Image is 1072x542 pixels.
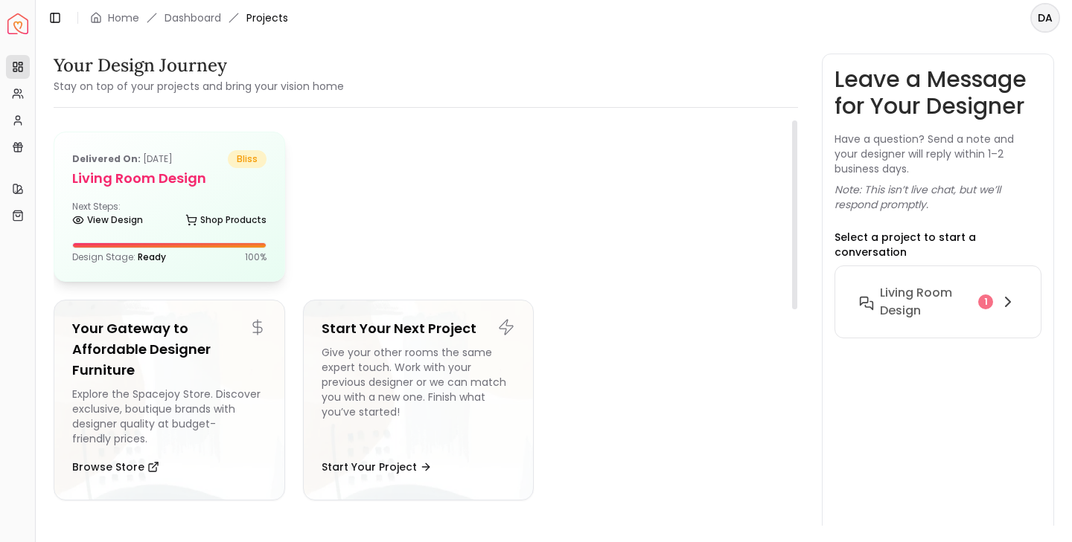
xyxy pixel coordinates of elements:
b: Delivered on: [72,152,141,165]
h5: Living Room design [72,168,267,189]
p: 100 % [245,251,267,263]
div: Explore the Spacejoy Store. Discover exclusive, boutique brands with designer quality at budget-f... [72,387,267,446]
p: [DATE] [72,150,173,168]
div: Next Steps: [72,201,267,230]
h5: Your Gateway to Affordable Designer Furniture [72,318,267,381]
a: Start Your Next ProjectGive your other rooms the same expert touch. Work with your previous desig... [303,300,535,500]
div: 1 [978,294,993,309]
span: DA [1032,4,1059,31]
span: Ready [138,251,166,263]
p: Note: This isn’t live chat, but we’ll respond promptly. [835,182,1041,212]
a: Shop Products [185,210,267,230]
small: Stay on top of your projects and bring your vision home [54,79,344,94]
p: Design Stage: [72,251,166,263]
nav: breadcrumb [90,10,288,25]
span: bliss [228,150,267,168]
button: Browse Store [72,452,159,482]
span: Projects [246,10,288,25]
h3: Your Design Journey [54,54,344,77]
button: DA [1030,3,1060,33]
img: Spacejoy Logo [7,13,28,34]
a: Spacejoy [7,13,28,34]
a: Home [108,10,139,25]
p: Have a question? Send a note and your designer will reply within 1–2 business days. [835,132,1041,176]
h3: Leave a Message for Your Designer [835,66,1041,120]
button: Start Your Project [322,452,432,482]
a: Dashboard [165,10,221,25]
p: Select a project to start a conversation [835,230,1041,259]
h5: Start Your Next Project [322,318,516,339]
button: Living Room design1 [847,278,1029,326]
h6: Living Room design [880,284,972,320]
div: Give your other rooms the same expert touch. Work with your previous designer or we can match you... [322,345,516,446]
a: View Design [72,210,143,230]
a: Your Gateway to Affordable Designer FurnitureExplore the Spacejoy Store. Discover exclusive, bout... [54,300,285,500]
